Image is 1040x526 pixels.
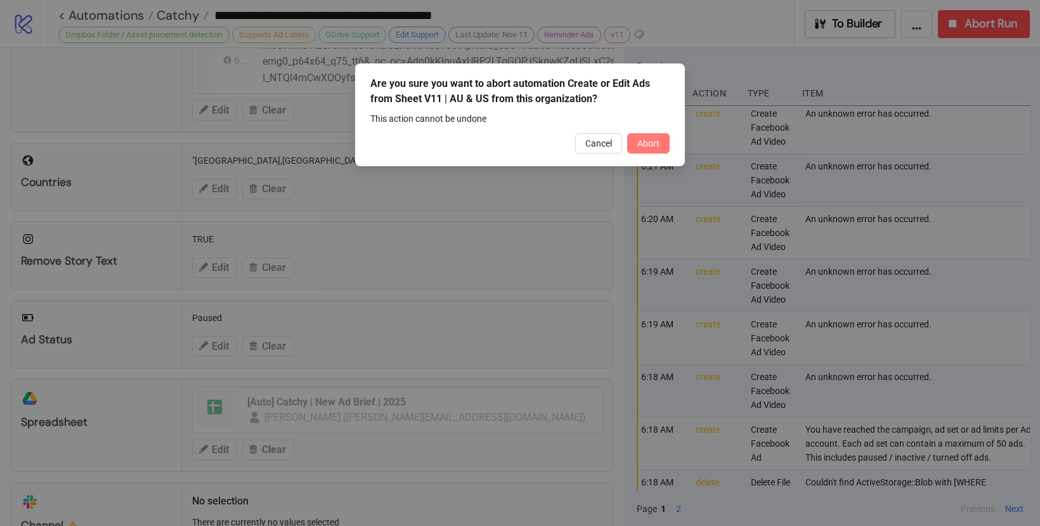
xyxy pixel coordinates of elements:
[585,138,612,148] span: Cancel
[370,112,670,126] div: This action cannot be undone
[627,133,670,154] button: Abort
[575,133,622,154] button: Cancel
[370,76,670,107] div: Are you sure you want to abort automation Create or Edit Ads from Sheet V11 | AU & US from this o...
[637,138,660,148] span: Abort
